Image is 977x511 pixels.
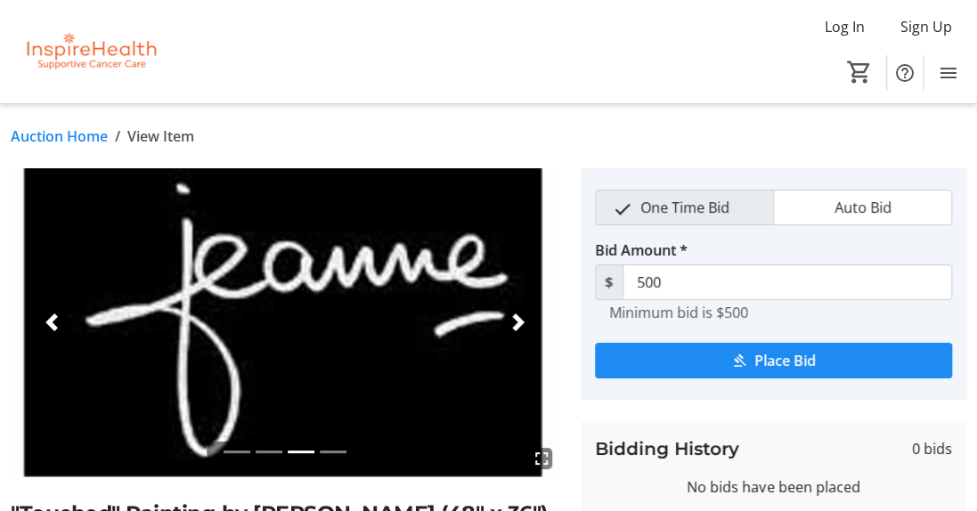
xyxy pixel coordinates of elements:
button: Help [887,55,923,91]
button: Cart [843,56,875,88]
button: Menu [931,55,966,91]
span: 0 bids [912,438,952,459]
span: One Time Bid [630,191,740,224]
h3: Bidding History [595,435,739,462]
span: / [115,126,120,147]
a: Auction Home [11,126,108,147]
button: Log In [810,12,879,41]
img: Image [11,168,559,476]
button: Sign Up [886,12,966,41]
span: Auto Bid [824,191,902,224]
span: $ [595,264,623,300]
img: InspireHealth Supportive Cancer Care's Logo [11,7,169,96]
span: View Item [127,126,194,147]
mat-icon: fullscreen [531,448,552,469]
label: Bid Amount * [595,239,688,261]
span: Sign Up [900,16,952,37]
tr-hint: Minimum bid is $500 [609,304,748,321]
span: Place Bid [754,350,816,371]
span: Log In [825,16,865,37]
button: Place Bid [595,343,952,378]
div: No bids have been placed [595,476,952,498]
